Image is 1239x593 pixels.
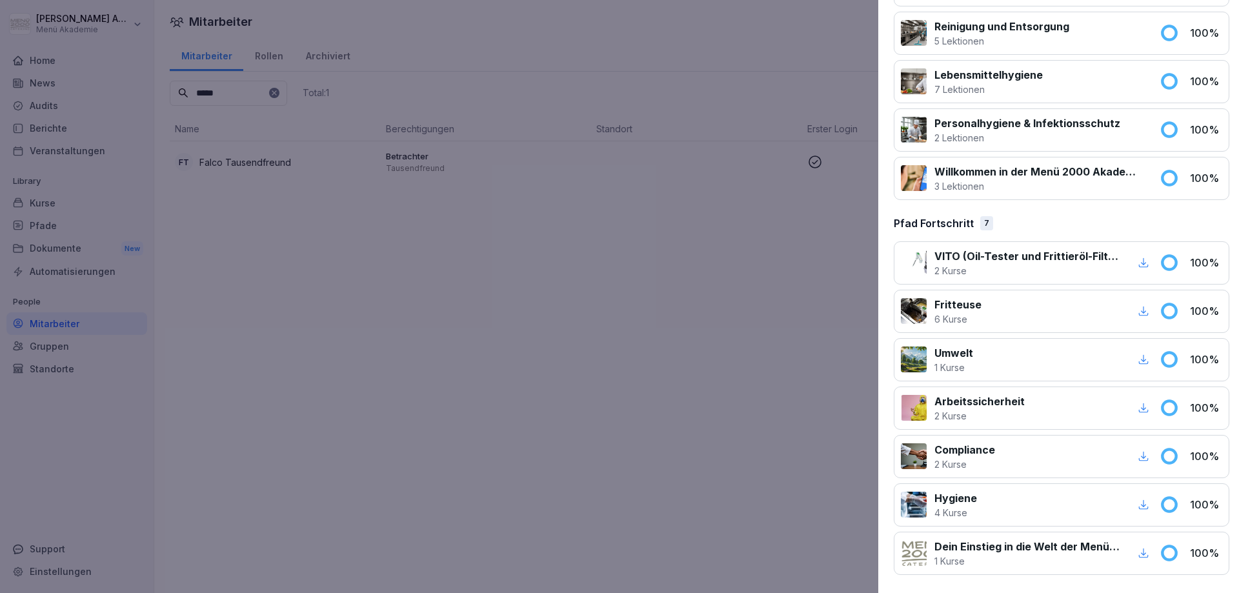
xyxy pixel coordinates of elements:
[980,216,993,230] div: 7
[934,394,1025,409] p: Arbeitssicherheit
[1190,448,1222,464] p: 100 %
[1190,255,1222,270] p: 100 %
[894,216,974,231] p: Pfad Fortschritt
[934,34,1069,48] p: 5 Lektionen
[934,312,982,326] p: 6 Kurse
[1190,25,1222,41] p: 100 %
[934,264,1120,277] p: 2 Kurse
[1190,400,1222,416] p: 100 %
[934,506,977,519] p: 4 Kurse
[934,19,1069,34] p: Reinigung und Entsorgung
[934,116,1120,131] p: Personalhygiene & Infektionsschutz
[1190,122,1222,137] p: 100 %
[934,539,1120,554] p: Dein Einstieg in die Welt der Menü 2000 Akademie
[934,345,973,361] p: Umwelt
[934,490,977,506] p: Hygiene
[934,67,1043,83] p: Lebensmittelhygiene
[934,248,1120,264] p: VITO (Oil-Tester und Frittieröl-Filter)
[934,361,973,374] p: 1 Kurse
[1190,352,1222,367] p: 100 %
[934,131,1120,145] p: 2 Lektionen
[934,83,1043,96] p: 7 Lektionen
[934,297,982,312] p: Fritteuse
[1190,497,1222,512] p: 100 %
[1190,74,1222,89] p: 100 %
[934,442,995,457] p: Compliance
[934,554,1120,568] p: 1 Kurse
[934,457,995,471] p: 2 Kurse
[934,164,1144,179] p: Willkommen in der Menü 2000 Akademie mit Bounti!
[1190,545,1222,561] p: 100 %
[1190,170,1222,186] p: 100 %
[934,179,1144,193] p: 3 Lektionen
[1190,303,1222,319] p: 100 %
[934,409,1025,423] p: 2 Kurse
